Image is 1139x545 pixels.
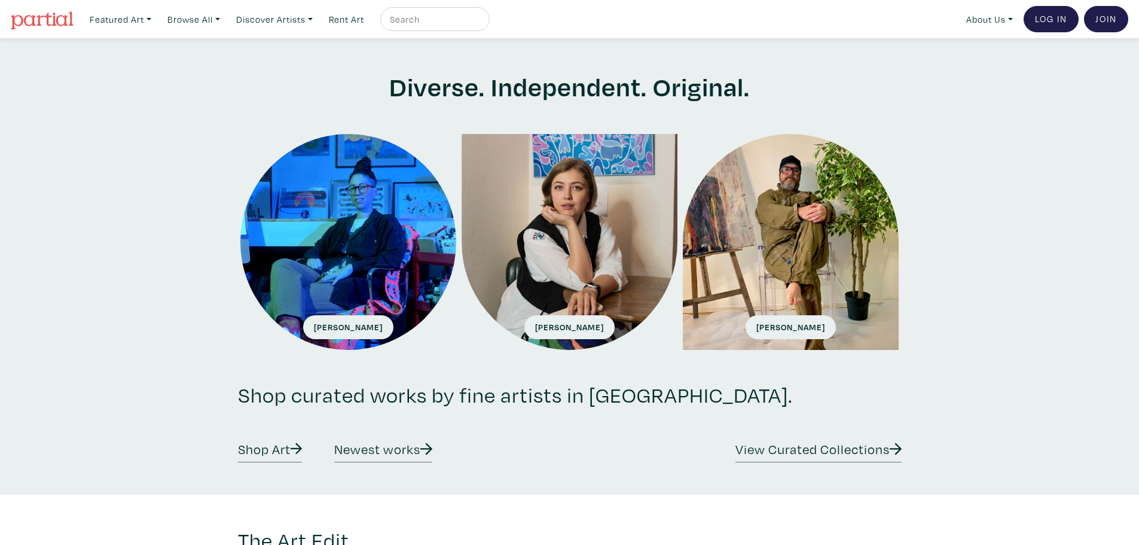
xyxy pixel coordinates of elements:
[683,134,899,350] a: [PERSON_NAME]
[238,382,902,407] h2: Shop curated works by fine artists in [GEOGRAPHIC_DATA].
[746,315,836,339] span: [PERSON_NAME]
[1024,6,1079,32] a: Log In
[735,439,902,462] a: View Curated Collections
[334,439,432,462] a: Newest works
[323,7,370,32] a: Rent Art
[524,315,615,339] span: [PERSON_NAME]
[238,439,303,462] a: Shop Art
[240,134,456,350] a: [PERSON_NAME]
[238,71,902,102] h1: Diverse. Independent. Original.
[961,7,1018,32] a: About Us
[389,12,478,27] input: Search
[231,7,318,32] a: Discover Artists
[84,7,157,32] a: Featured Art
[1084,6,1128,32] a: Join
[162,7,225,32] a: Browse All
[462,134,677,350] a: [PERSON_NAME]
[303,315,393,339] span: [PERSON_NAME]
